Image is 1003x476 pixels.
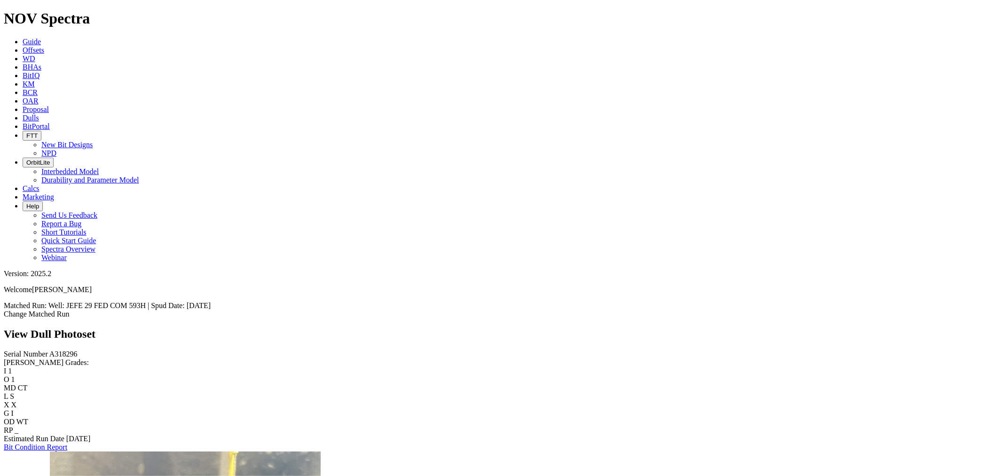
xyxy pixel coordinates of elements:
a: NPD [41,149,56,157]
span: S [10,392,14,400]
a: BitIQ [23,71,39,79]
label: X [4,401,9,409]
div: [PERSON_NAME] Grades: [4,358,999,367]
h1: NOV Spectra [4,10,999,27]
a: Proposal [23,105,49,113]
a: Spectra Overview [41,245,95,253]
a: BHAs [23,63,41,71]
label: OD [4,418,15,426]
button: Help [23,201,43,211]
div: Version: 2025.2 [4,270,999,278]
a: Bit Condition Report [4,443,67,451]
span: Help [26,203,39,210]
a: Send Us Feedback [41,211,97,219]
label: MD [4,384,16,392]
span: I [11,409,14,417]
span: Matched Run: [4,301,47,309]
span: [PERSON_NAME] [32,286,92,294]
span: _ [15,426,18,434]
p: Welcome [4,286,999,294]
span: X [11,401,17,409]
span: OrbitLite [26,159,50,166]
h2: View Dull Photoset [4,328,999,341]
a: Marketing [23,193,54,201]
a: Short Tutorials [41,228,87,236]
a: Durability and Parameter Model [41,176,139,184]
a: Dulls [23,114,39,122]
span: A318296 [49,350,78,358]
a: WD [23,55,35,63]
label: RP [4,426,13,434]
label: G [4,409,9,417]
a: New Bit Designs [41,141,93,149]
a: BCR [23,88,38,96]
span: FTT [26,132,38,139]
span: WT [16,418,28,426]
a: OAR [23,97,39,105]
span: Well: JEFE 29 FED COM 593H | Spud Date: [DATE] [48,301,211,309]
a: Quick Start Guide [41,237,96,245]
a: Change Matched Run [4,310,70,318]
label: Serial Number [4,350,48,358]
a: Offsets [23,46,44,54]
span: CT [18,384,27,392]
a: Report a Bug [41,220,81,228]
span: 1 [8,367,12,375]
a: KM [23,80,35,88]
a: Interbedded Model [41,167,99,175]
label: I [4,367,6,375]
label: O [4,375,9,383]
span: [DATE] [66,435,91,443]
a: BitPortal [23,122,50,130]
span: 1 [11,375,15,383]
button: OrbitLite [23,158,54,167]
a: Calcs [23,184,39,192]
a: Webinar [41,254,67,262]
label: Estimated Run Date [4,435,64,443]
label: L [4,392,8,400]
a: Guide [23,38,41,46]
button: FTT [23,131,41,141]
